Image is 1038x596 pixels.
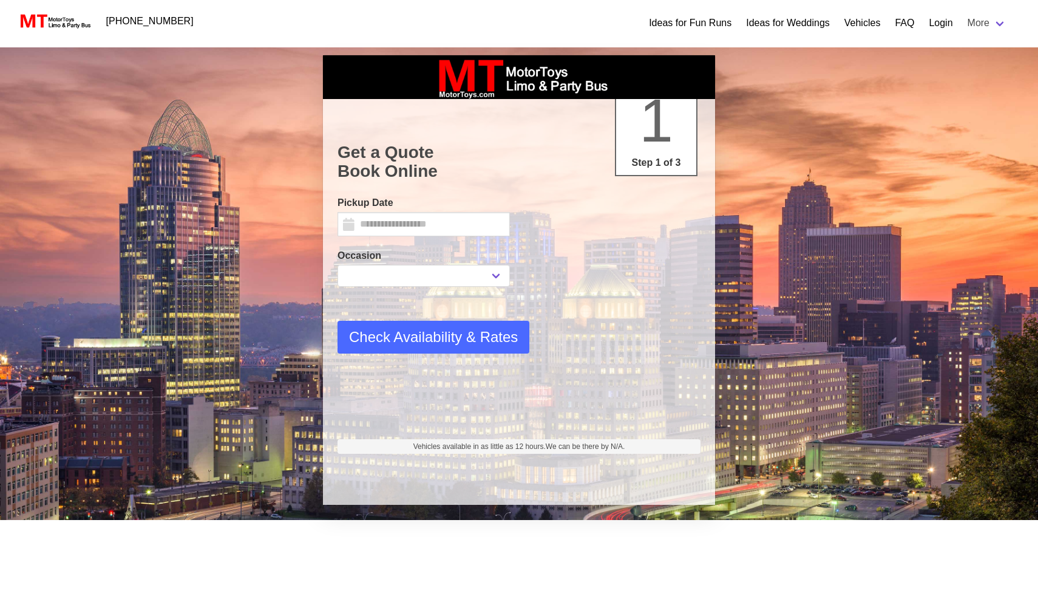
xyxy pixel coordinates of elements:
[639,86,673,154] span: 1
[746,16,830,30] a: Ideas for Weddings
[649,16,731,30] a: Ideas for Fun Runs
[621,156,691,170] p: Step 1 of 3
[546,442,625,451] span: We can be there by N/A.
[428,55,610,99] img: box_logo_brand.jpeg
[338,321,529,354] button: Check Availability & Rates
[338,196,510,210] label: Pickup Date
[338,248,510,263] label: Occasion
[960,11,1014,35] a: More
[895,16,914,30] a: FAQ
[99,9,201,33] a: [PHONE_NUMBER]
[338,143,700,181] h1: Get a Quote Book Online
[929,16,952,30] a: Login
[844,16,881,30] a: Vehicles
[349,326,518,348] span: Check Availability & Rates
[413,441,625,452] span: Vehicles available in as little as 12 hours.
[17,13,92,30] img: MotorToys Logo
